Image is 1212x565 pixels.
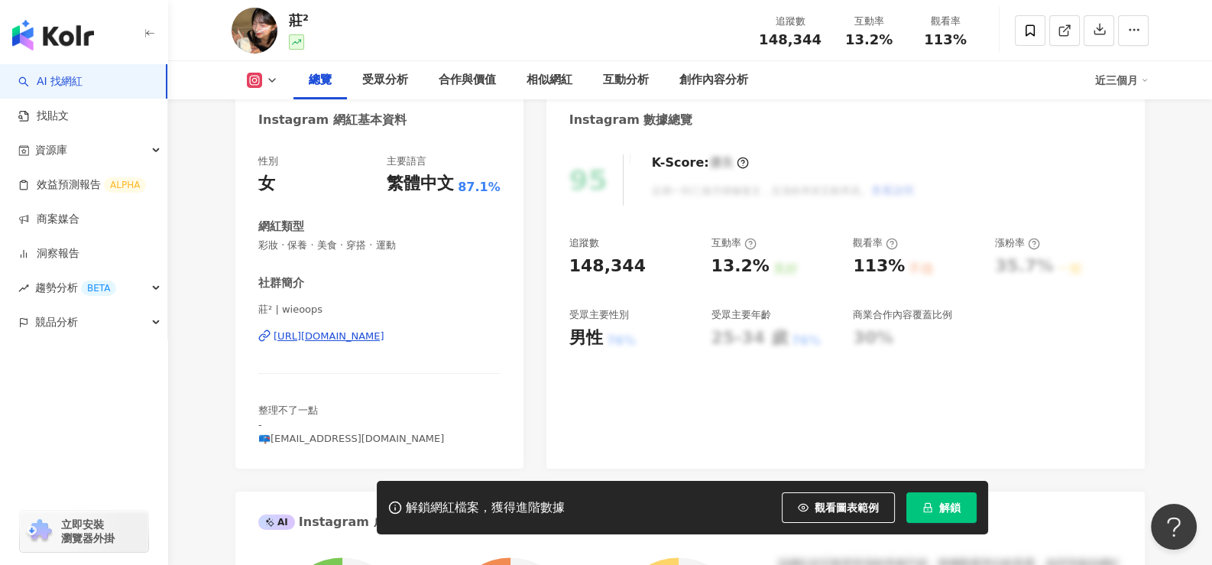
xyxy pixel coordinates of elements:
a: chrome extension立即安裝 瀏覽器外掛 [20,511,148,552]
button: 觀看圖表範例 [782,492,895,523]
div: 漲粉率 [995,236,1040,250]
div: [URL][DOMAIN_NAME] [274,330,384,343]
span: 113% [924,32,967,47]
span: 莊² | wieoops [258,303,501,317]
div: 觀看率 [916,14,974,29]
div: K-Score : [652,154,749,171]
div: Instagram 網紅基本資料 [258,112,407,128]
div: BETA [81,281,116,296]
div: 社群簡介 [258,275,304,291]
div: 13.2% [711,255,769,278]
div: 互動率 [711,236,756,250]
div: 追蹤數 [569,236,599,250]
img: logo [12,20,94,50]
span: 觀看圖表範例 [815,502,879,514]
div: 互動分析 [603,71,649,89]
span: 趨勢分析 [35,271,116,305]
div: 商業合作內容覆蓋比例 [853,308,952,322]
a: 洞察報告 [18,246,79,261]
div: 113% [853,255,905,278]
span: 13.2% [845,32,893,47]
div: 合作與價值 [439,71,496,89]
div: 創作內容分析 [679,71,748,89]
div: 受眾主要年齡 [711,308,770,322]
span: 資源庫 [35,133,67,167]
button: 解鎖 [906,492,977,523]
span: 87.1% [458,179,501,196]
div: 追蹤數 [759,14,822,29]
div: 網紅類型 [258,219,304,235]
div: 男性 [569,326,603,350]
img: chrome extension [24,519,54,544]
span: rise [18,283,29,294]
a: searchAI 找網紅 [18,74,83,89]
a: 找貼文 [18,109,69,124]
span: 彩妝 · 保養 · 美食 · 穿搭 · 運動 [258,239,501,252]
div: 主要語言 [387,154,426,168]
div: 148,344 [569,255,646,278]
div: 莊² [289,11,309,30]
div: 觀看率 [853,236,898,250]
div: 性別 [258,154,278,168]
span: 整理不了一點 - 📪[EMAIL_ADDRESS][DOMAIN_NAME] [258,404,444,443]
div: 繁體中文 [387,172,454,196]
span: 競品分析 [35,305,78,339]
img: KOL Avatar [232,8,277,54]
a: 商案媒合 [18,212,79,227]
span: lock [922,502,933,513]
div: Instagram 數據總覽 [569,112,693,128]
span: 148,344 [759,31,822,47]
a: 效益預測報告ALPHA [18,177,146,193]
div: 相似網紅 [527,71,572,89]
div: 總覽 [309,71,332,89]
span: 解鎖 [939,502,961,514]
div: 受眾主要性別 [569,308,629,322]
div: 互動率 [840,14,898,29]
div: 近三個月 [1095,68,1149,93]
div: 解鎖網紅檔案，獲得進階數據 [406,500,565,516]
div: 受眾分析 [362,71,408,89]
a: [URL][DOMAIN_NAME] [258,330,501,343]
span: 立即安裝 瀏覽器外掛 [61,518,115,545]
div: 女 [258,172,275,196]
